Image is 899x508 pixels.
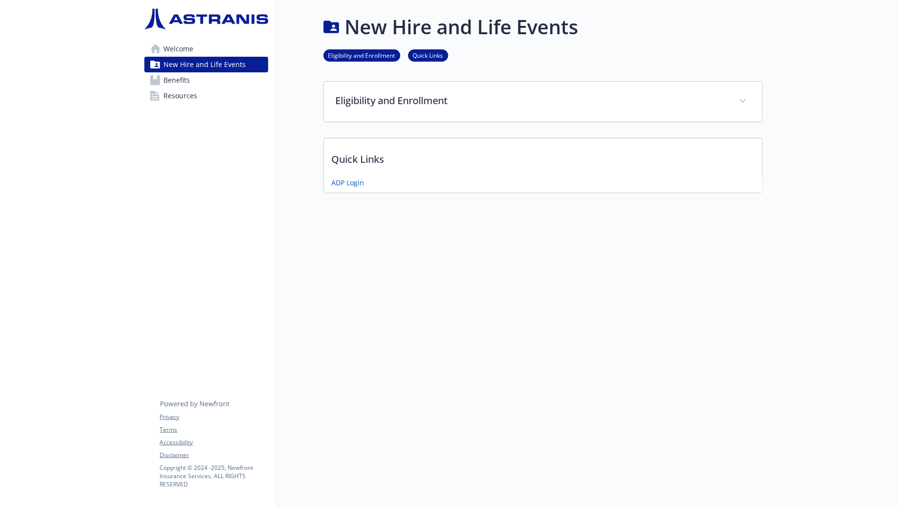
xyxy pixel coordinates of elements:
p: Copyright © 2024 - 2025 , Newfront Insurance Services, ALL RIGHTS RESERVED [160,464,268,488]
span: Welcome [164,41,194,57]
a: Accessibility [160,438,268,447]
span: Resources [164,88,198,104]
a: Terms [160,425,268,434]
a: Benefits [144,72,268,88]
p: Quick Links [324,138,762,175]
p: Eligibility and Enrollment [336,93,727,108]
h1: New Hire and Life Events [345,12,578,42]
a: ADP Login [332,177,365,188]
a: Eligibility and Enrollment [323,50,400,60]
a: Welcome [144,41,268,57]
span: Benefits [164,72,190,88]
a: Quick Links [408,50,448,60]
a: New Hire and Life Events [144,57,268,72]
span: New Hire and Life Events [164,57,246,72]
a: Privacy [160,413,268,421]
a: Disclaimer [160,451,268,460]
div: Eligibility and Enrollment [324,82,762,122]
a: Resources [144,88,268,104]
